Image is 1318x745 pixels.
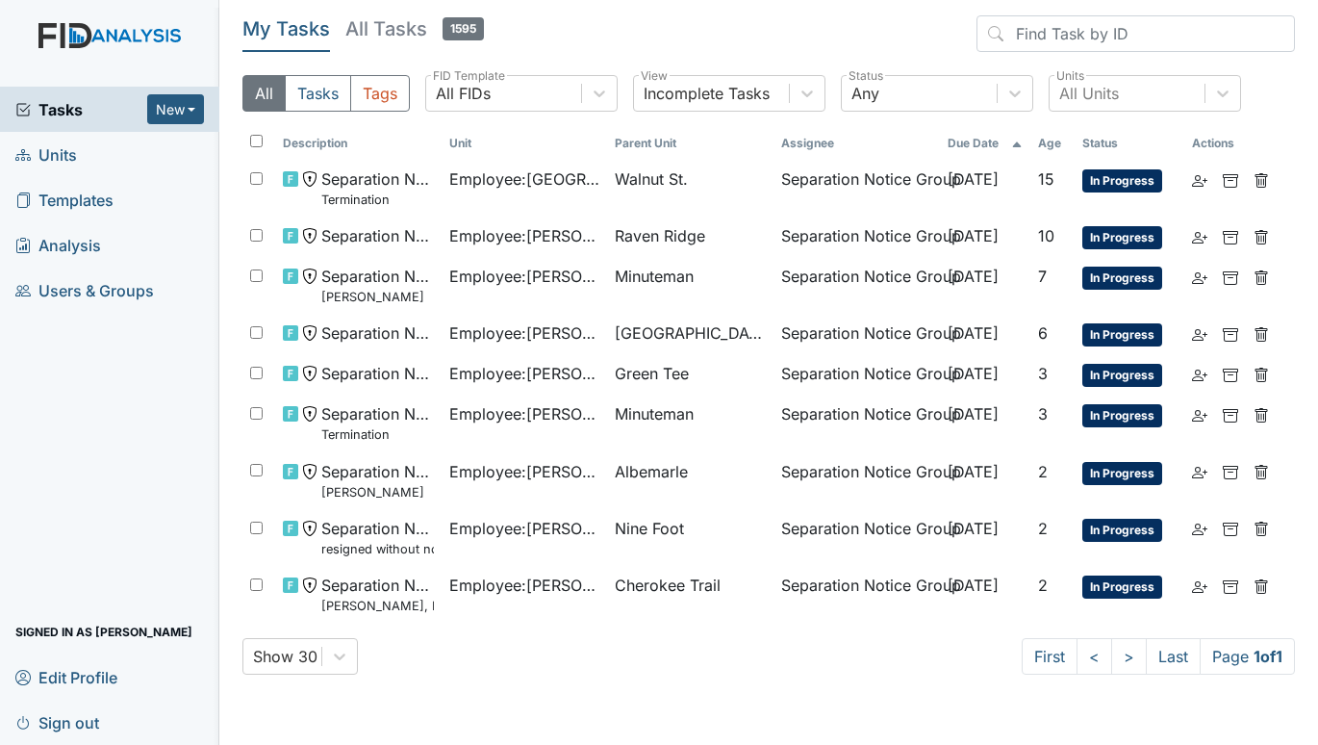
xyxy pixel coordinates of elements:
[449,574,600,597] span: Employee : [PERSON_NAME]
[615,402,694,425] span: Minuteman
[1038,364,1048,383] span: 3
[1223,402,1238,425] a: Archive
[1022,638,1077,675] a: First
[250,135,263,147] input: Toggle All Rows Selected
[773,566,940,623] td: Separation Notice Group
[940,127,1029,160] th: Toggle SortBy
[285,75,351,112] button: Tasks
[436,82,491,105] div: All FIDs
[443,17,484,40] span: 1595
[321,191,434,209] small: Termination
[321,224,434,247] span: Separation Notice
[321,483,434,501] small: [PERSON_NAME]
[1082,404,1162,427] span: In Progress
[321,288,434,306] small: [PERSON_NAME]
[1254,647,1282,666] strong: 1 of 1
[615,460,688,483] span: Albemarle
[321,425,434,444] small: Termination
[1082,462,1162,485] span: In Progress
[1111,638,1147,675] a: >
[275,127,442,160] th: Toggle SortBy
[615,517,684,540] span: Nine Foot
[147,94,205,124] button: New
[1082,364,1162,387] span: In Progress
[615,574,721,597] span: Cherokee Trail
[321,574,434,615] span: Separation Notice Pellom, Missy, Resignation
[1254,224,1269,247] a: Delete
[15,275,154,305] span: Users & Groups
[242,75,410,112] div: Type filter
[1146,638,1201,675] a: Last
[1223,517,1238,540] a: Archive
[350,75,410,112] button: Tags
[449,224,600,247] span: Employee : [PERSON_NAME], [PERSON_NAME]
[1254,402,1269,425] a: Delete
[321,460,434,501] span: Separation Notice Izetta Howell
[607,127,773,160] th: Toggle SortBy
[773,452,940,509] td: Separation Notice Group
[948,404,999,424] span: [DATE]
[1077,638,1112,675] a: <
[1254,167,1269,191] a: Delete
[851,82,879,105] div: Any
[321,362,434,385] span: Separation Notice
[253,645,317,668] div: Show 30
[449,460,600,483] span: Employee : [PERSON_NAME]
[242,75,286,112] button: All
[1038,323,1048,343] span: 6
[976,15,1295,52] input: Find Task by ID
[1223,265,1238,288] a: Archive
[1038,462,1048,481] span: 2
[1038,519,1048,538] span: 2
[442,127,608,160] th: Toggle SortBy
[1038,404,1048,424] span: 3
[1082,267,1162,290] span: In Progress
[1082,519,1162,542] span: In Progress
[449,517,600,540] span: Employee : [PERSON_NAME]
[948,462,999,481] span: [DATE]
[615,265,694,288] span: Minuteman
[773,257,940,314] td: Separation Notice Group
[1075,127,1184,160] th: Toggle SortBy
[321,402,434,444] span: Separation Notice Termination
[449,402,600,425] span: Employee : [PERSON_NAME]
[1223,574,1238,597] a: Archive
[1030,127,1075,160] th: Toggle SortBy
[1223,362,1238,385] a: Archive
[948,576,999,595] span: [DATE]
[345,15,484,42] h5: All Tasks
[15,707,99,737] span: Sign out
[1254,362,1269,385] a: Delete
[449,321,600,345] span: Employee : [PERSON_NAME]
[773,314,940,354] td: Separation Notice Group
[773,127,940,160] th: Assignee
[1082,169,1162,193] span: In Progress
[948,169,999,189] span: [DATE]
[1254,574,1269,597] a: Delete
[15,230,101,260] span: Analysis
[948,323,999,343] span: [DATE]
[615,321,766,345] span: [GEOGRAPHIC_DATA]
[1038,267,1047,286] span: 7
[773,509,940,566] td: Separation Notice Group
[948,267,999,286] span: [DATE]
[449,362,600,385] span: Employee : [PERSON_NAME]
[1254,460,1269,483] a: Delete
[321,517,434,558] span: Separation Notice resigned without notice
[1184,127,1280,160] th: Actions
[948,519,999,538] span: [DATE]
[15,98,147,121] span: Tasks
[948,226,999,245] span: [DATE]
[1254,265,1269,288] a: Delete
[242,15,330,42] h5: My Tasks
[1223,167,1238,191] a: Archive
[1038,576,1048,595] span: 2
[948,364,999,383] span: [DATE]
[15,185,114,215] span: Templates
[773,354,940,395] td: Separation Notice Group
[1082,323,1162,347] span: In Progress
[615,167,688,191] span: Walnut St.
[321,321,434,345] span: Separation Notice
[1038,169,1054,189] span: 15
[1022,638,1295,675] nav: task-pagination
